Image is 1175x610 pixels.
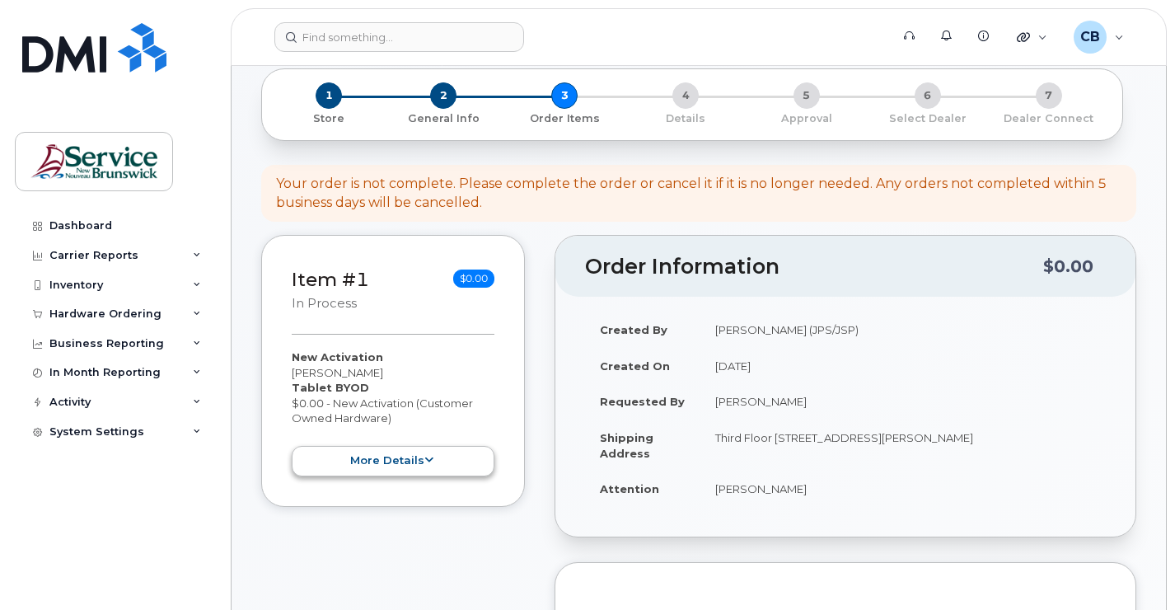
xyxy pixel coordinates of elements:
span: CB [1080,27,1100,47]
td: [DATE] [700,348,1106,384]
div: Callaghan, Bernie (JPS/JSP) [1062,21,1135,54]
p: General Info [390,111,498,126]
strong: Requested By [600,395,685,408]
input: Find something... [274,22,524,52]
strong: Tablet BYOD [292,381,369,394]
strong: New Activation [292,350,383,364]
td: Third Floor [STREET_ADDRESS][PERSON_NAME] [700,420,1106,471]
small: in process [292,296,357,311]
div: $0.00 [1043,251,1093,282]
td: [PERSON_NAME] (JPS/JSP) [700,312,1106,348]
strong: Attention [600,482,659,495]
p: Store [282,111,377,126]
span: 1 [316,82,342,109]
div: [PERSON_NAME] $0.00 - New Activation (Customer Owned Hardware) [292,350,494,476]
a: 1 Store [275,109,383,126]
div: Quicklinks [1005,21,1059,54]
button: more details [292,446,494,476]
strong: Created On [600,359,670,373]
span: 2 [430,82,456,109]
a: 2 General Info [383,109,504,126]
a: Item #1 [292,268,369,291]
strong: Created By [600,323,667,336]
td: [PERSON_NAME] [700,383,1106,420]
div: Your order is not complete. Please complete the order or cancel it if it is no longer needed. Any... [276,175,1121,213]
h2: Order Information [585,256,1043,279]
td: [PERSON_NAME] [700,471,1106,507]
strong: Shipping Address [600,431,653,460]
span: $0.00 [453,270,494,288]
